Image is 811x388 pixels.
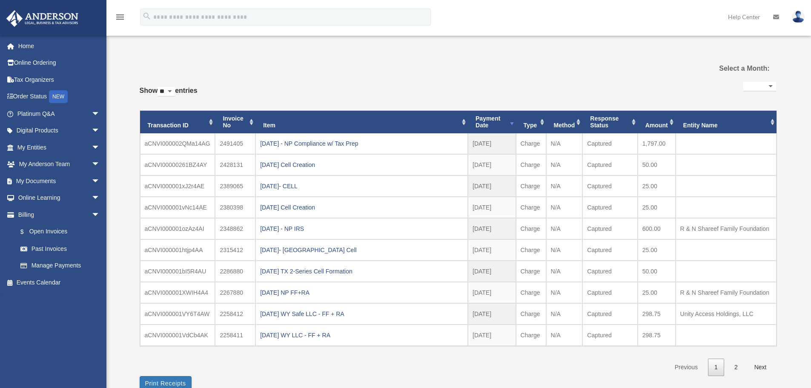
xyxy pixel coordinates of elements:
[6,105,113,122] a: Platinum Q&Aarrow_drop_down
[546,303,583,325] td: N/A
[12,240,109,257] a: Past Invoices
[468,111,516,134] th: Payment Date: activate to sort column ascending
[546,154,583,175] td: N/A
[6,139,113,156] a: My Entitiesarrow_drop_down
[546,239,583,261] td: N/A
[260,201,463,213] div: [DATE] Cell Creation
[12,223,113,241] a: $Open Invoices
[676,303,777,325] td: Unity Access Holdings, LLC
[260,159,463,171] div: [DATE] Cell Creation
[6,88,113,106] a: Order StatusNEW
[140,85,198,105] label: Show entries
[516,325,546,346] td: Charge
[140,133,215,154] td: aCNVI000002QMa14AG
[582,197,637,218] td: Captured
[468,133,516,154] td: [DATE]
[215,303,255,325] td: 2258412
[468,282,516,303] td: [DATE]
[260,180,463,192] div: [DATE]- CELL
[582,303,637,325] td: Captured
[546,282,583,303] td: N/A
[582,154,637,175] td: Captured
[748,359,773,376] a: Next
[468,303,516,325] td: [DATE]
[728,359,744,376] a: 2
[638,133,676,154] td: 1,797.00
[6,156,113,173] a: My Anderson Teamarrow_drop_down
[92,139,109,156] span: arrow_drop_down
[792,11,805,23] img: User Pic
[638,261,676,282] td: 50.00
[546,261,583,282] td: N/A
[468,175,516,197] td: [DATE]
[468,239,516,261] td: [DATE]
[215,282,255,303] td: 2267880
[6,172,113,190] a: My Documentsarrow_drop_down
[468,218,516,239] td: [DATE]
[638,154,676,175] td: 50.00
[255,111,468,134] th: Item: activate to sort column ascending
[546,325,583,346] td: N/A
[546,197,583,218] td: N/A
[546,175,583,197] td: N/A
[516,133,546,154] td: Charge
[215,239,255,261] td: 2315412
[215,197,255,218] td: 2380398
[260,244,463,256] div: [DATE]- [GEOGRAPHIC_DATA] Cell
[638,303,676,325] td: 298.75
[215,111,255,134] th: Invoice No: activate to sort column ascending
[260,138,463,149] div: [DATE] - NP Compliance w/ Tax Prep
[140,154,215,175] td: aCNVI00000261BZ4AY
[6,122,113,139] a: Digital Productsarrow_drop_down
[676,63,769,75] label: Select a Month:
[638,111,676,134] th: Amount: activate to sort column ascending
[468,154,516,175] td: [DATE]
[215,261,255,282] td: 2286880
[4,10,81,27] img: Anderson Advisors Platinum Portal
[140,197,215,218] td: aCNVI000001vNc14AE
[668,359,704,376] a: Previous
[260,223,463,235] div: [DATE] - NP IRS
[260,329,463,341] div: [DATE] WY LLC - FF + RA
[215,175,255,197] td: 2389065
[708,359,724,376] a: 1
[158,87,175,97] select: Showentries
[140,239,215,261] td: aCNVI000001htjp4AA
[516,303,546,325] td: Charge
[215,133,255,154] td: 2491405
[638,197,676,218] td: 25.00
[6,206,113,223] a: Billingarrow_drop_down
[468,197,516,218] td: [DATE]
[115,15,125,22] a: menu
[92,156,109,173] span: arrow_drop_down
[49,90,68,103] div: NEW
[140,261,215,282] td: aCNVI000001bI5R4AU
[260,287,463,299] div: [DATE] NP FF+RA
[638,325,676,346] td: 298.75
[92,122,109,140] span: arrow_drop_down
[92,190,109,207] span: arrow_drop_down
[676,218,777,239] td: R & N Shareef Family Foundation
[516,111,546,134] th: Type: activate to sort column ascending
[546,133,583,154] td: N/A
[115,12,125,22] i: menu
[516,154,546,175] td: Charge
[215,218,255,239] td: 2348862
[582,175,637,197] td: Captured
[92,105,109,123] span: arrow_drop_down
[140,175,215,197] td: aCNVI000001xJ2r4AE
[516,197,546,218] td: Charge
[638,282,676,303] td: 25.00
[260,265,463,277] div: [DATE] TX 2-Series Cell Formation
[638,218,676,239] td: 600.00
[638,239,676,261] td: 25.00
[516,175,546,197] td: Charge
[6,190,113,207] a: Online Learningarrow_drop_down
[12,257,113,274] a: Manage Payments
[6,37,113,55] a: Home
[582,218,637,239] td: Captured
[676,282,777,303] td: R & N Shareef Family Foundation
[140,282,215,303] td: aCNVI000001XWIH4A4
[516,282,546,303] td: Charge
[468,261,516,282] td: [DATE]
